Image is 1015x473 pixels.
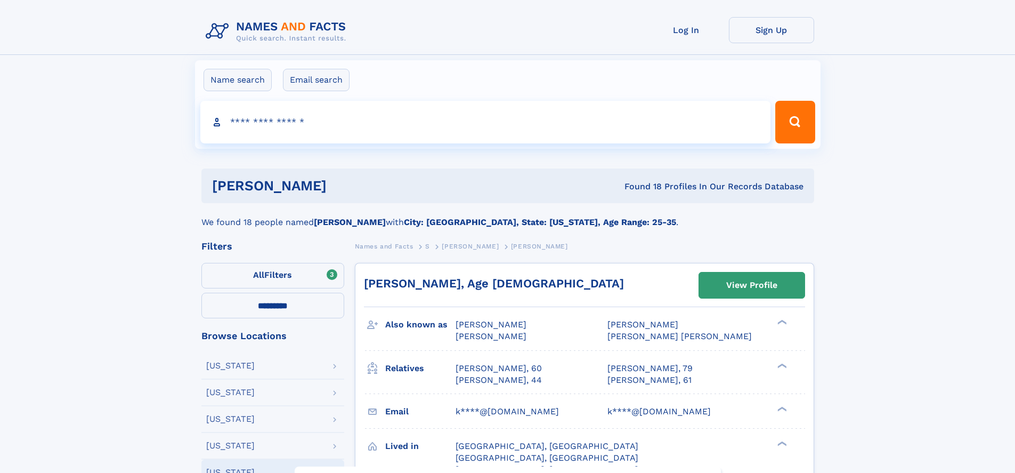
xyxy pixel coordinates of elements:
[775,319,787,326] div: ❯
[726,273,777,298] div: View Profile
[201,242,344,251] div: Filters
[206,415,255,423] div: [US_STATE]
[607,319,678,330] span: [PERSON_NAME]
[456,363,542,374] a: [PERSON_NAME], 60
[442,243,499,250] span: [PERSON_NAME]
[212,179,476,193] h1: [PERSON_NAME]
[456,319,526,330] span: [PERSON_NAME]
[607,331,752,341] span: [PERSON_NAME] [PERSON_NAME]
[385,316,456,334] h3: Also known as
[201,203,814,229] div: We found 18 people named with .
[385,403,456,421] h3: Email
[607,363,693,374] a: [PERSON_NAME], 79
[314,217,386,227] b: [PERSON_NAME]
[425,243,430,250] span: S
[206,442,255,450] div: [US_STATE]
[283,69,350,91] label: Email search
[775,362,787,369] div: ❯
[456,441,638,451] span: [GEOGRAPHIC_DATA], [GEOGRAPHIC_DATA]
[456,453,638,463] span: [GEOGRAPHIC_DATA], [GEOGRAPHIC_DATA]
[206,388,255,397] div: [US_STATE]
[364,277,624,290] a: [PERSON_NAME], Age [DEMOGRAPHIC_DATA]
[385,437,456,455] h3: Lived in
[775,405,787,412] div: ❯
[204,69,272,91] label: Name search
[201,331,344,341] div: Browse Locations
[456,374,542,386] a: [PERSON_NAME], 44
[775,101,815,143] button: Search Button
[201,263,344,288] label: Filters
[200,101,771,143] input: search input
[385,359,456,378] h3: Relatives
[511,243,568,250] span: [PERSON_NAME]
[355,239,413,253] a: Names and Facts
[644,17,729,43] a: Log In
[404,217,676,227] b: City: [GEOGRAPHIC_DATA], State: [US_STATE], Age Range: 25-35
[475,181,803,193] div: Found 18 Profiles In Our Records Database
[775,440,787,447] div: ❯
[729,17,814,43] a: Sign Up
[456,331,526,341] span: [PERSON_NAME]
[253,270,264,280] span: All
[201,17,355,46] img: Logo Names and Facts
[206,362,255,370] div: [US_STATE]
[442,239,499,253] a: [PERSON_NAME]
[699,272,805,298] a: View Profile
[607,374,692,386] a: [PERSON_NAME], 61
[425,239,430,253] a: S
